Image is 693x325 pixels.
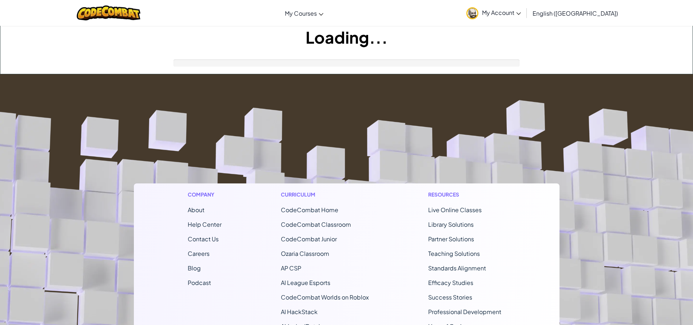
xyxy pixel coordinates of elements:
[281,206,338,214] span: CodeCombat Home
[188,191,222,198] h1: Company
[0,26,693,48] h1: Loading...
[188,206,204,214] a: About
[188,279,211,286] a: Podcast
[285,9,317,17] span: My Courses
[533,9,618,17] span: English ([GEOGRAPHIC_DATA])
[463,1,525,24] a: My Account
[428,221,474,228] a: Library Solutions
[281,191,369,198] h1: Curriculum
[466,7,478,19] img: avatar
[188,264,201,272] a: Blog
[428,293,472,301] a: Success Stories
[281,308,318,316] a: AI HackStack
[281,250,329,257] a: Ozaria Classroom
[188,221,222,228] a: Help Center
[281,264,301,272] a: AP CSP
[281,3,327,23] a: My Courses
[281,221,351,228] a: CodeCombat Classroom
[428,206,482,214] a: Live Online Classes
[281,293,369,301] a: CodeCombat Worlds on Roblox
[428,191,506,198] h1: Resources
[482,9,521,16] span: My Account
[428,264,486,272] a: Standards Alignment
[529,3,622,23] a: English ([GEOGRAPHIC_DATA])
[428,250,480,257] a: Teaching Solutions
[428,308,501,316] a: Professional Development
[281,235,337,243] a: CodeCombat Junior
[188,235,219,243] span: Contact Us
[77,5,140,20] img: CodeCombat logo
[188,250,210,257] a: Careers
[428,235,474,243] a: Partner Solutions
[428,279,473,286] a: Efficacy Studies
[281,279,330,286] a: AI League Esports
